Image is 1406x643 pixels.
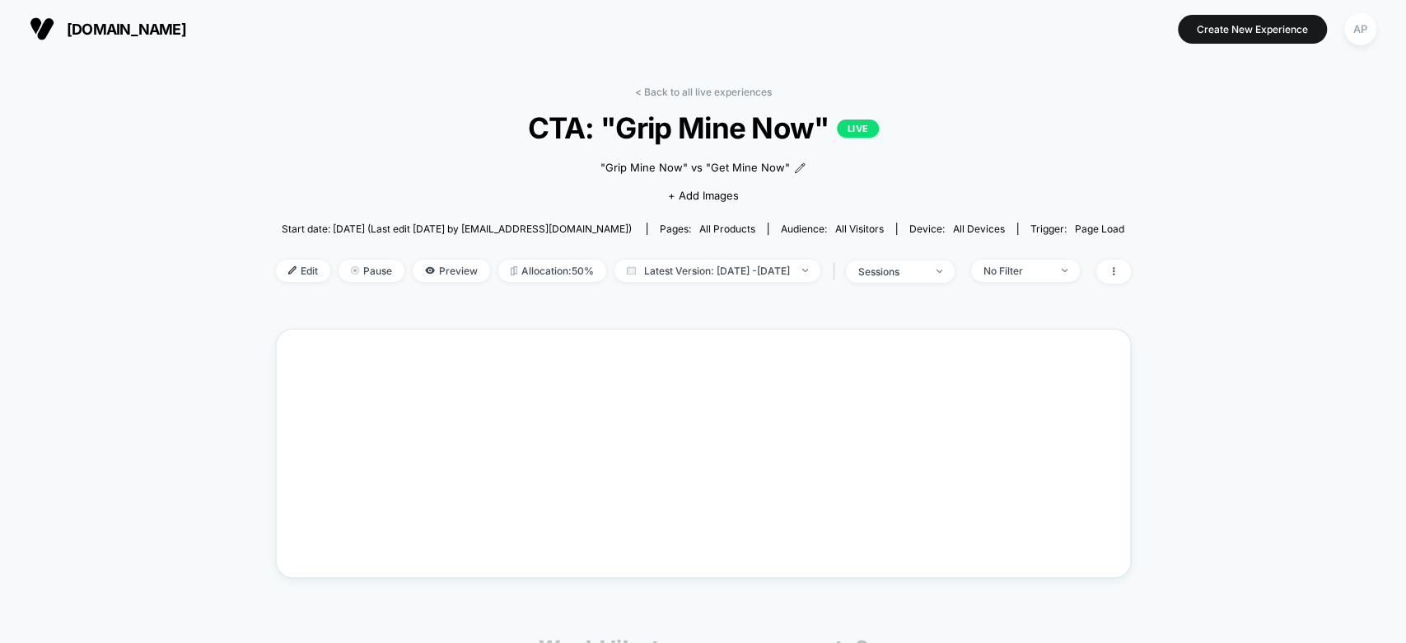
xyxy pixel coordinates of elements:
span: + Add Images [667,189,738,202]
span: | [829,260,846,284]
span: all devices [953,223,1005,235]
img: end [802,269,808,272]
span: all products [699,223,755,235]
div: Audience: [781,223,884,235]
span: Start date: [DATE] (Last edit [DATE] by [EMAIL_ADDRESS][DOMAIN_NAME]) [282,223,632,235]
img: calendar [627,266,636,275]
img: end [937,270,942,273]
span: Pause [339,260,404,282]
div: Pages: [660,223,755,235]
div: Trigger: [1030,223,1124,235]
span: Allocation: 50% [498,260,606,282]
div: sessions [858,265,924,278]
img: Visually logo [30,16,54,41]
a: < Back to all live experiences [635,86,772,98]
span: Edit [276,260,330,282]
span: Latest Version: [DATE] - [DATE] [614,260,820,282]
img: end [1062,269,1067,272]
button: [DOMAIN_NAME] [25,16,191,42]
img: rebalance [511,266,517,275]
button: Create New Experience [1178,15,1327,44]
span: CTA: "Grip Mine Now" [318,110,1087,145]
img: edit [288,266,297,275]
span: "Grip Mine Now" vs "Get Mine Now" [600,160,790,176]
span: All Visitors [835,223,884,235]
span: Preview [413,260,490,282]
span: Device: [896,223,1017,235]
span: Page Load [1075,223,1124,235]
button: AP [1339,12,1381,46]
img: end [351,266,359,275]
div: AP [1344,13,1376,45]
p: LIVE [837,120,878,138]
div: No Filter [983,265,1049,277]
span: [DOMAIN_NAME] [67,21,186,38]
